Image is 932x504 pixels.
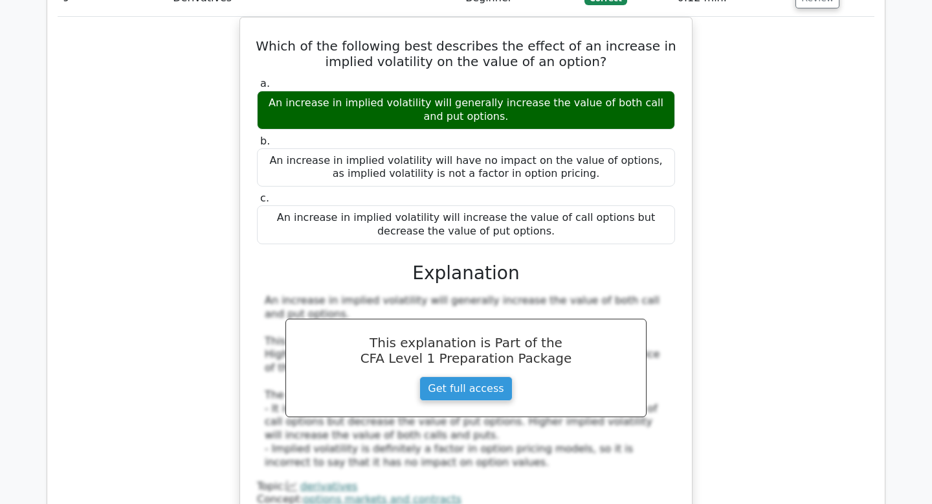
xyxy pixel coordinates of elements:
h5: Which of the following best describes the effect of an increase in implied volatility on the valu... [256,38,676,69]
div: An increase in implied volatility will generally increase the value of both call and put options. [257,91,675,130]
div: An increase in implied volatility will have no impact on the value of options, as implied volatil... [257,148,675,187]
span: c. [260,192,269,204]
a: derivatives [300,480,358,492]
a: Get full access [419,376,512,401]
h3: Explanation [265,262,667,284]
div: Topic: [257,480,675,494]
div: An increase in implied volatility will increase the value of call options but decrease the value ... [257,205,675,244]
span: a. [260,77,270,89]
div: An increase in implied volatility will generally increase the value of both call and put options.... [265,294,667,469]
span: b. [260,135,270,147]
